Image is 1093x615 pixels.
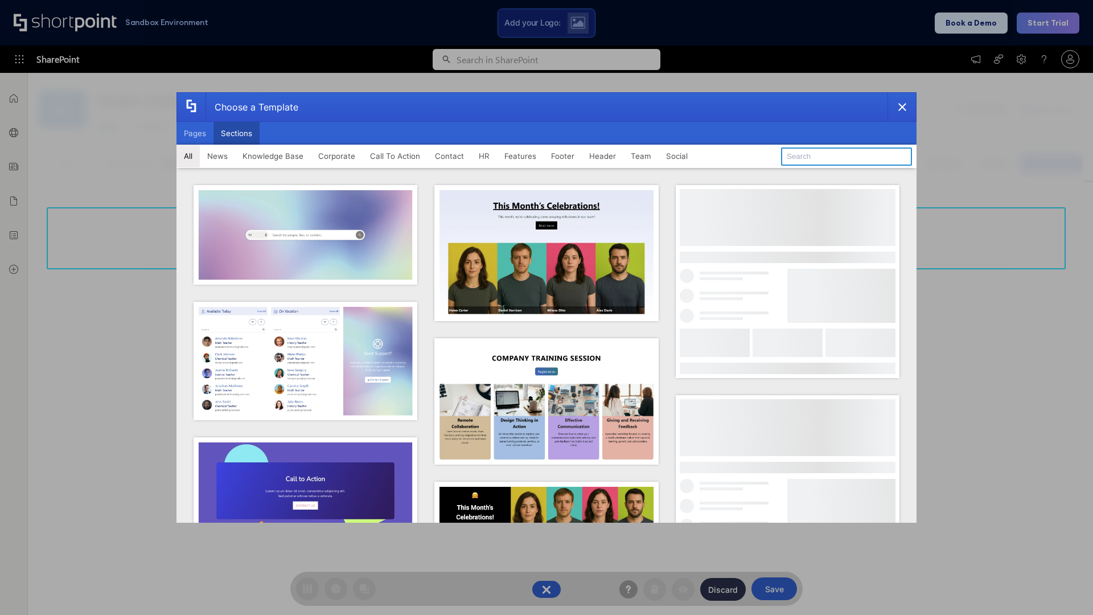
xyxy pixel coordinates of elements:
button: Corporate [311,145,363,167]
button: Sections [213,122,260,145]
div: Choose a Template [206,93,298,121]
button: Features [497,145,544,167]
button: HR [471,145,497,167]
input: Search [781,147,912,166]
button: Social [659,145,695,167]
iframe: Chat Widget [1036,560,1093,615]
button: Pages [176,122,213,145]
div: template selector [176,92,917,523]
button: Knowledge Base [235,145,311,167]
button: Contact [428,145,471,167]
button: Footer [544,145,582,167]
button: All [176,145,200,167]
button: Call To Action [363,145,428,167]
button: News [200,145,235,167]
button: Team [623,145,659,167]
button: Header [582,145,623,167]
